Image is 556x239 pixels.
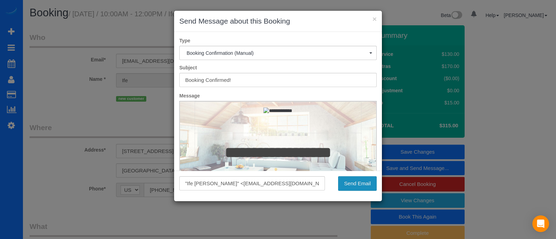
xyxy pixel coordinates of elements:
[338,176,377,191] button: Send Email
[179,73,377,87] input: Subject
[187,50,369,56] span: Booking Confirmation (Manual)
[179,46,377,60] button: Booking Confirmation (Manual)
[174,64,382,71] label: Subject
[180,101,376,210] iframe: Rich Text Editor, editor1
[174,92,382,99] label: Message
[179,16,377,26] h3: Send Message about this Booking
[174,37,382,44] label: Type
[532,215,549,232] div: Open Intercom Messenger
[373,15,377,23] button: ×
